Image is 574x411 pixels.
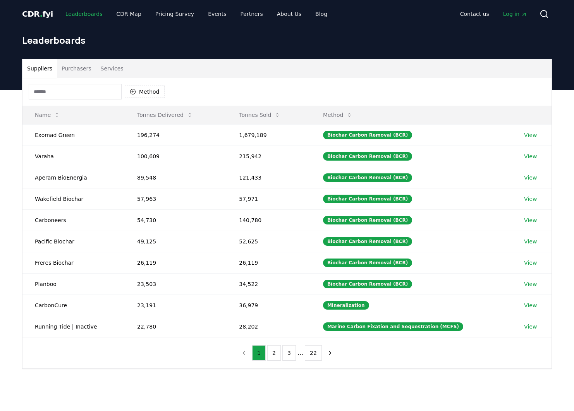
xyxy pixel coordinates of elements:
[227,295,311,316] td: 36,979
[323,152,412,161] div: Biochar Carbon Removal (BCR)
[22,209,125,231] td: Carboneers
[59,7,333,21] nav: Main
[125,316,227,337] td: 22,780
[22,231,125,252] td: Pacific Biochar
[110,7,148,21] a: CDR Map
[59,7,109,21] a: Leaderboards
[282,345,296,361] button: 3
[227,316,311,337] td: 28,202
[125,231,227,252] td: 49,125
[454,7,533,21] nav: Main
[22,9,53,19] a: CDR.fyi
[227,167,311,188] td: 121,433
[524,131,537,139] a: View
[317,107,359,123] button: Method
[96,59,128,78] button: Services
[22,188,125,209] td: Wakefield Biochar
[524,238,537,245] a: View
[267,345,281,361] button: 2
[22,59,57,78] button: Suppliers
[125,209,227,231] td: 54,730
[227,146,311,167] td: 215,942
[524,195,537,203] a: View
[227,252,311,273] td: 26,119
[234,7,269,21] a: Partners
[227,188,311,209] td: 57,971
[125,273,227,295] td: 23,503
[149,7,200,21] a: Pricing Survey
[524,174,537,182] a: View
[524,259,537,267] a: View
[297,348,303,358] li: ...
[202,7,232,21] a: Events
[252,345,266,361] button: 1
[29,107,66,123] button: Name
[22,252,125,273] td: Freres Biochar
[524,152,537,160] a: View
[233,107,287,123] button: Tonnes Sold
[524,323,537,331] a: View
[323,259,412,267] div: Biochar Carbon Removal (BCR)
[227,209,311,231] td: 140,780
[503,10,527,18] span: Log in
[125,86,165,98] button: Method
[125,188,227,209] td: 57,963
[125,167,227,188] td: 89,548
[497,7,533,21] a: Log in
[323,173,412,182] div: Biochar Carbon Removal (BCR)
[323,280,412,288] div: Biochar Carbon Removal (BCR)
[22,9,53,19] span: CDR fyi
[22,124,125,146] td: Exomad Green
[227,124,311,146] td: 1,679,189
[524,301,537,309] a: View
[454,7,495,21] a: Contact us
[227,273,311,295] td: 34,522
[22,273,125,295] td: Planboo
[22,146,125,167] td: Varaha
[524,280,537,288] a: View
[323,237,412,246] div: Biochar Carbon Removal (BCR)
[323,216,412,224] div: Biochar Carbon Removal (BCR)
[125,146,227,167] td: 100,609
[309,7,333,21] a: Blog
[125,124,227,146] td: 196,274
[22,295,125,316] td: CarbonCure
[22,34,552,46] h1: Leaderboards
[22,167,125,188] td: Aperam BioEnergia
[524,216,537,224] a: View
[323,131,412,139] div: Biochar Carbon Removal (BCR)
[125,295,227,316] td: 23,191
[131,107,199,123] button: Tonnes Delivered
[323,301,369,310] div: Mineralization
[323,195,412,203] div: Biochar Carbon Removal (BCR)
[305,345,322,361] button: 22
[271,7,308,21] a: About Us
[323,322,463,331] div: Marine Carbon Fixation and Sequestration (MCFS)
[125,252,227,273] td: 26,119
[227,231,311,252] td: 52,625
[40,9,43,19] span: .
[57,59,96,78] button: Purchasers
[22,316,125,337] td: Running Tide | Inactive
[323,345,337,361] button: next page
